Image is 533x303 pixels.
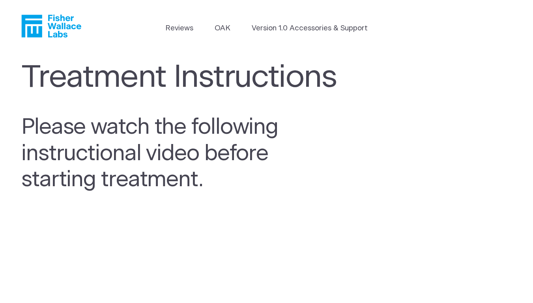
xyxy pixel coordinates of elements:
a: Fisher Wallace [21,15,81,37]
a: OAK [215,23,230,34]
a: Version 1.0 Accessories & Support [252,23,368,34]
h2: Please watch the following instructional video before starting treatment. [21,114,313,193]
a: Reviews [165,23,193,34]
h1: Treatment Instructions [21,60,350,96]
